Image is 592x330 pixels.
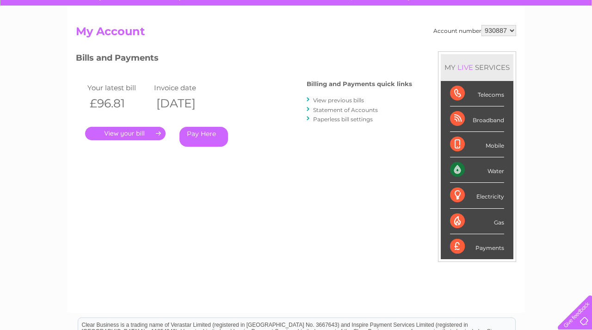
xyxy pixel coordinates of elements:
div: Clear Business is a trading name of Verastar Limited (registered in [GEOGRAPHIC_DATA] No. 3667643... [78,5,515,45]
a: Contact [530,39,553,46]
img: logo.png [21,24,68,52]
a: Paperless bill settings [313,116,373,123]
div: Electricity [450,183,504,208]
div: Broadband [450,106,504,132]
div: Payments [450,234,504,259]
a: View previous bills [313,97,364,104]
a: . [85,127,166,140]
a: Telecoms [478,39,506,46]
div: Telecoms [450,81,504,106]
th: [DATE] [152,94,218,113]
a: 0333 014 3131 [418,5,481,16]
h2: My Account [76,25,516,43]
div: Mobile [450,132,504,157]
h4: Billing and Payments quick links [307,81,412,87]
div: Water [450,157,504,183]
div: Gas [450,209,504,234]
td: Invoice date [152,81,218,94]
a: Pay Here [179,127,228,147]
div: Account number [433,25,516,36]
th: £96.81 [85,94,152,113]
a: Blog [512,39,525,46]
td: Your latest bill [85,81,152,94]
a: Statement of Accounts [313,106,378,113]
div: MY SERVICES [441,54,513,81]
a: Energy [452,39,473,46]
a: Log out [561,39,583,46]
h3: Bills and Payments [76,51,412,68]
a: Water [429,39,447,46]
div: LIVE [456,63,475,72]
